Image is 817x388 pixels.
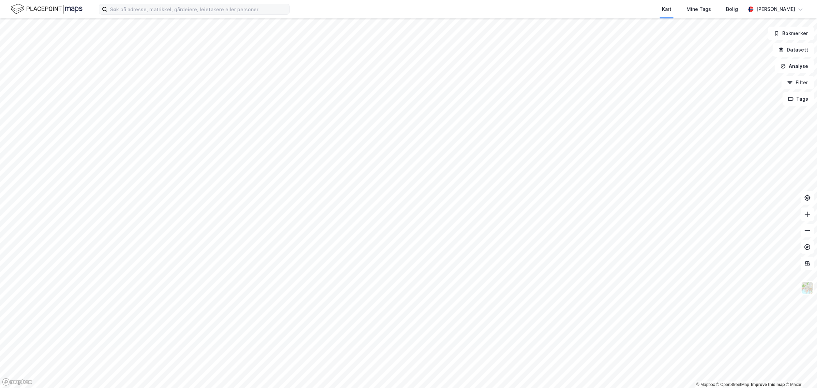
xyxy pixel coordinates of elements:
[696,382,715,387] a: Mapbox
[107,4,289,14] input: Søk på adresse, matrikkel, gårdeiere, leietakere eller personer
[783,355,817,388] iframe: Chat Widget
[801,282,814,294] img: Z
[773,43,814,57] button: Datasett
[662,5,671,13] div: Kart
[11,3,82,15] img: logo.f888ab2527a4732fd821a326f86c7f29.svg
[716,382,750,387] a: OpenStreetMap
[768,27,814,40] button: Bokmerker
[686,5,711,13] div: Mine Tags
[756,5,795,13] div: [PERSON_NAME]
[2,378,32,386] a: Mapbox homepage
[783,92,814,106] button: Tags
[775,59,814,73] button: Analyse
[726,5,738,13] div: Bolig
[782,76,814,89] button: Filter
[751,382,785,387] a: Improve this map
